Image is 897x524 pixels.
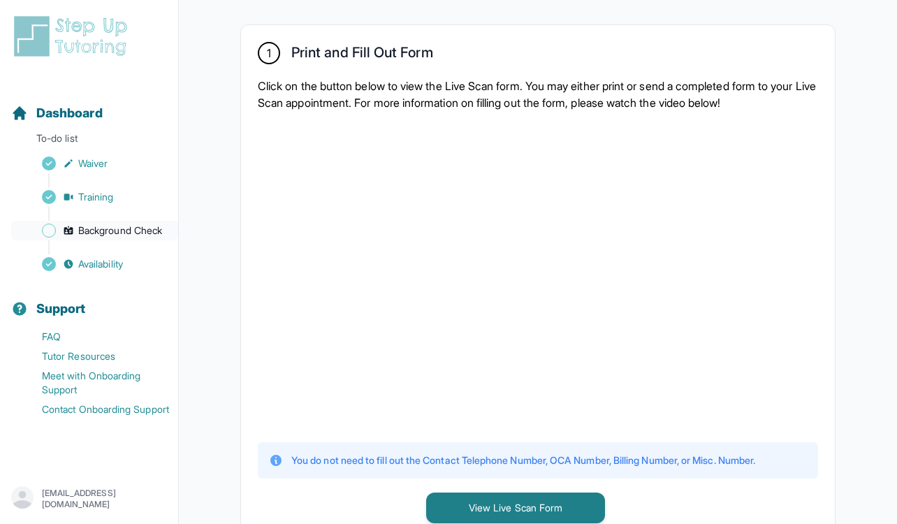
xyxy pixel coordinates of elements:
a: Background Check [11,221,178,240]
a: FAQ [11,327,178,347]
button: View Live Scan Form [426,493,605,523]
span: Availability [78,257,123,271]
span: Background Check [78,224,162,238]
span: Support [36,299,86,319]
img: logo [11,14,136,59]
a: Contact Onboarding Support [11,400,178,419]
a: Training [11,187,178,207]
a: View Live Scan Form [426,500,605,514]
button: Support [6,277,173,324]
span: Training [78,190,114,204]
p: [EMAIL_ADDRESS][DOMAIN_NAME] [42,488,167,510]
span: Waiver [78,157,108,170]
p: You do not need to fill out the Contact Telephone Number, OCA Number, Billing Number, or Misc. Nu... [291,453,755,467]
button: [EMAIL_ADDRESS][DOMAIN_NAME] [11,486,167,511]
p: Click on the button below to view the Live Scan form. You may either print or send a completed fo... [258,78,818,111]
p: To-do list [6,131,173,151]
a: Meet with Onboarding Support [11,366,178,400]
a: Dashboard [11,103,103,123]
span: Dashboard [36,103,103,123]
button: Dashboard [6,81,173,129]
a: Waiver [11,154,178,173]
iframe: YouTube video player [258,122,747,428]
a: Tutor Resources [11,347,178,366]
h2: Print and Fill Out Form [291,44,433,66]
span: 1 [267,45,271,61]
a: Availability [11,254,178,274]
